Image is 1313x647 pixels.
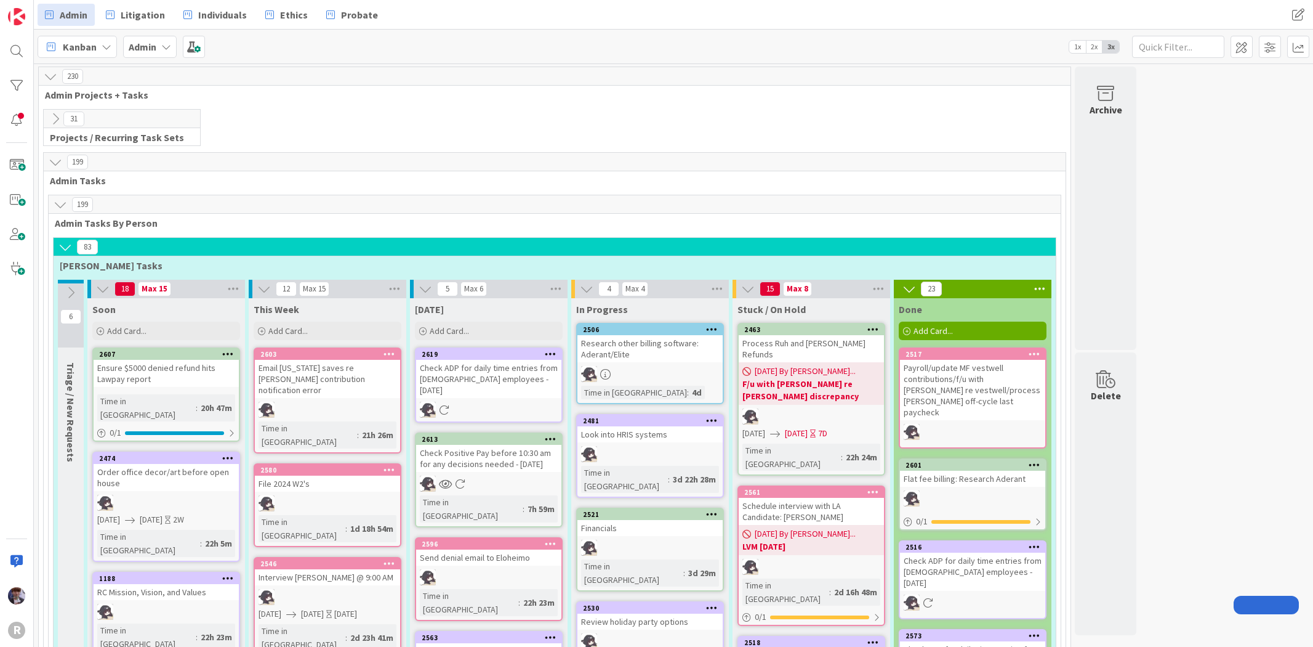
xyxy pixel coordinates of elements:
[8,8,25,25] img: Visit kanbanzone.com
[416,434,561,445] div: 2613
[94,584,239,600] div: RC Mission, Vision, and Values
[900,460,1045,487] div: 2601Flat fee billing: Research Aderant
[55,217,1045,229] span: Admin Tasks By Person
[259,608,281,621] span: [DATE]
[255,349,400,360] div: 2603
[739,409,884,425] div: KN
[1132,36,1224,58] input: Quick Filter...
[347,522,396,535] div: 1d 18h 54m
[900,553,1045,591] div: Check ADP for daily time entries from [DEMOGRAPHIC_DATA] employees - [DATE]
[581,386,687,399] div: Time in [GEOGRAPHIC_DATA]
[739,487,884,498] div: 2561
[176,4,254,26] a: Individuals
[416,434,561,472] div: 2613Check Positive Pay before 10:30 am for any decisions needed - [DATE]
[303,286,326,292] div: Max 15
[829,585,831,599] span: :
[581,540,597,556] img: KN
[742,378,880,402] b: F/u with [PERSON_NAME] re [PERSON_NAME] discrepancy
[129,41,156,53] b: Admin
[94,464,239,491] div: Order office decor/art before open house
[200,537,202,550] span: :
[900,542,1045,553] div: 2516
[785,427,808,440] span: [DATE]
[577,335,723,362] div: Research other billing software: Aderant/Elite
[198,401,235,415] div: 20h 47m
[581,466,668,493] div: Time in [GEOGRAPHIC_DATA]
[670,473,719,486] div: 3d 22h 28m
[900,542,1045,591] div: 2516Check ADP for daily time entries from [DEMOGRAPHIC_DATA] employees - [DATE]
[416,349,561,360] div: 2619
[50,174,1050,187] span: Admin Tasks
[114,282,135,296] span: 18
[92,348,240,442] a: 2607Ensure $5000 denied refund hits Lawpay reportTime in [GEOGRAPHIC_DATA]:20h 47m0/1
[97,513,120,526] span: [DATE]
[742,540,880,553] b: LVM [DATE]
[255,465,400,476] div: 2580
[94,604,239,620] div: KN
[94,360,239,387] div: Ensure $5000 denied refund hits Lawpay report
[260,560,400,568] div: 2546
[1069,41,1086,53] span: 1x
[420,495,523,523] div: Time in [GEOGRAPHIC_DATA]
[818,427,827,440] div: 7D
[357,428,359,442] span: :
[742,444,841,471] div: Time in [GEOGRAPHIC_DATA]
[583,604,723,612] div: 2530
[420,476,436,492] img: KN
[254,303,299,315] span: This Week
[72,197,93,212] span: 199
[280,7,308,22] span: Ethics
[900,630,1045,641] div: 2573
[739,559,884,575] div: KN
[196,401,198,415] span: :
[276,282,297,296] span: 12
[92,303,116,315] span: Soon
[259,589,275,605] img: KN
[416,539,561,566] div: 2596Send denial email to Eloheimo
[687,386,689,399] span: :
[739,324,884,362] div: 2463Process Ruh and [PERSON_NAME] Refunds
[99,574,239,583] div: 1188
[518,596,520,609] span: :
[142,286,167,292] div: Max 15
[523,502,524,516] span: :
[416,569,561,585] div: KN
[259,402,275,418] img: KN
[140,513,163,526] span: [DATE]
[319,4,385,26] a: Probate
[900,460,1045,471] div: 2601
[97,530,200,557] div: Time in [GEOGRAPHIC_DATA]
[255,589,400,605] div: KN
[416,349,561,398] div: 2619Check ADP for daily time entries from [DEMOGRAPHIC_DATA] employees - [DATE]
[255,465,400,492] div: 2580File 2024 W2's
[67,155,88,169] span: 199
[422,350,561,359] div: 2619
[905,632,1045,640] div: 2573
[520,596,558,609] div: 22h 23m
[255,569,400,585] div: Interview [PERSON_NAME] @ 9:00 AM
[415,348,563,423] a: 2619Check ADP for daily time entries from [DEMOGRAPHIC_DATA] employees - [DATE]KN
[668,473,670,486] span: :
[1086,41,1102,53] span: 2x
[97,604,113,620] img: KN
[744,325,884,334] div: 2463
[334,608,357,621] div: [DATE]
[347,631,396,645] div: 2d 23h 41m
[77,240,98,254] span: 83
[737,323,885,476] a: 2463Process Ruh and [PERSON_NAME] Refunds[DATE] By [PERSON_NAME]...F/u with [PERSON_NAME] re [PER...
[583,417,723,425] div: 2481
[255,349,400,398] div: 2603Email [US_STATE] saves re [PERSON_NAME] contribution notification error
[577,614,723,630] div: Review holiday party options
[577,366,723,382] div: KN
[422,435,561,444] div: 2613
[202,537,235,550] div: 22h 5m
[742,559,758,575] img: KN
[416,360,561,398] div: Check ADP for daily time entries from [DEMOGRAPHIC_DATA] employees - [DATE]
[577,603,723,630] div: 2530Review holiday party options
[577,324,723,335] div: 2506
[255,402,400,418] div: KN
[576,303,628,315] span: In Progress
[831,585,880,599] div: 2d 16h 48m
[899,348,1046,449] a: 2517Payroll/update MF vestwell contributions/f/u with [PERSON_NAME] re vestwell/process [PERSON_N...
[900,471,1045,487] div: Flat fee billing: Research Aderant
